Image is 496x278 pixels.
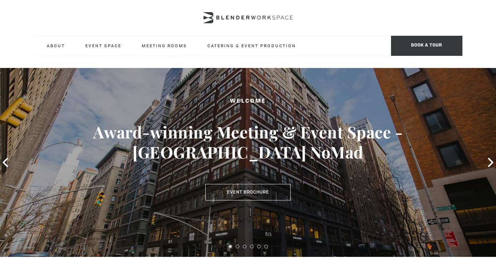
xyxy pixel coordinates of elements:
[205,184,291,200] a: Event Brochure
[136,36,193,55] a: Meeting Rooms
[41,36,71,55] a: About
[80,36,127,55] a: Event Space
[391,36,462,56] span: Book a tour
[202,36,302,55] a: Catering & Event Production
[25,97,471,106] h2: Welcome
[25,122,471,162] h3: Award-winning Meeting & Event Space - [GEOGRAPHIC_DATA] NoMad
